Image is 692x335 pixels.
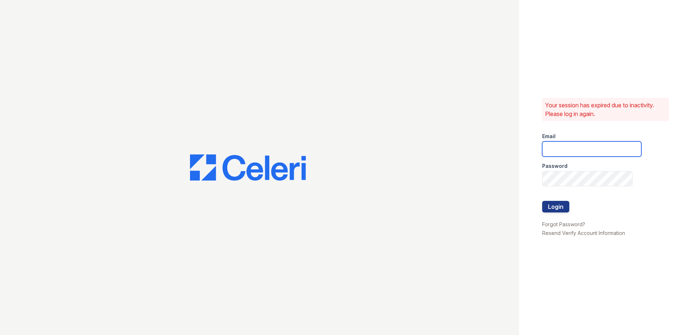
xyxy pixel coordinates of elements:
a: Forgot Password? [542,221,585,227]
label: Password [542,162,567,170]
label: Email [542,133,556,140]
button: Login [542,201,569,212]
a: Resend Verify Account Information [542,230,625,236]
p: Your session has expired due to inactivity. Please log in again. [545,101,666,118]
img: CE_Logo_Blue-a8612792a0a2168367f1c8372b55b34899dd931a85d93a1a3d3e32e68fde9ad4.png [190,154,306,181]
